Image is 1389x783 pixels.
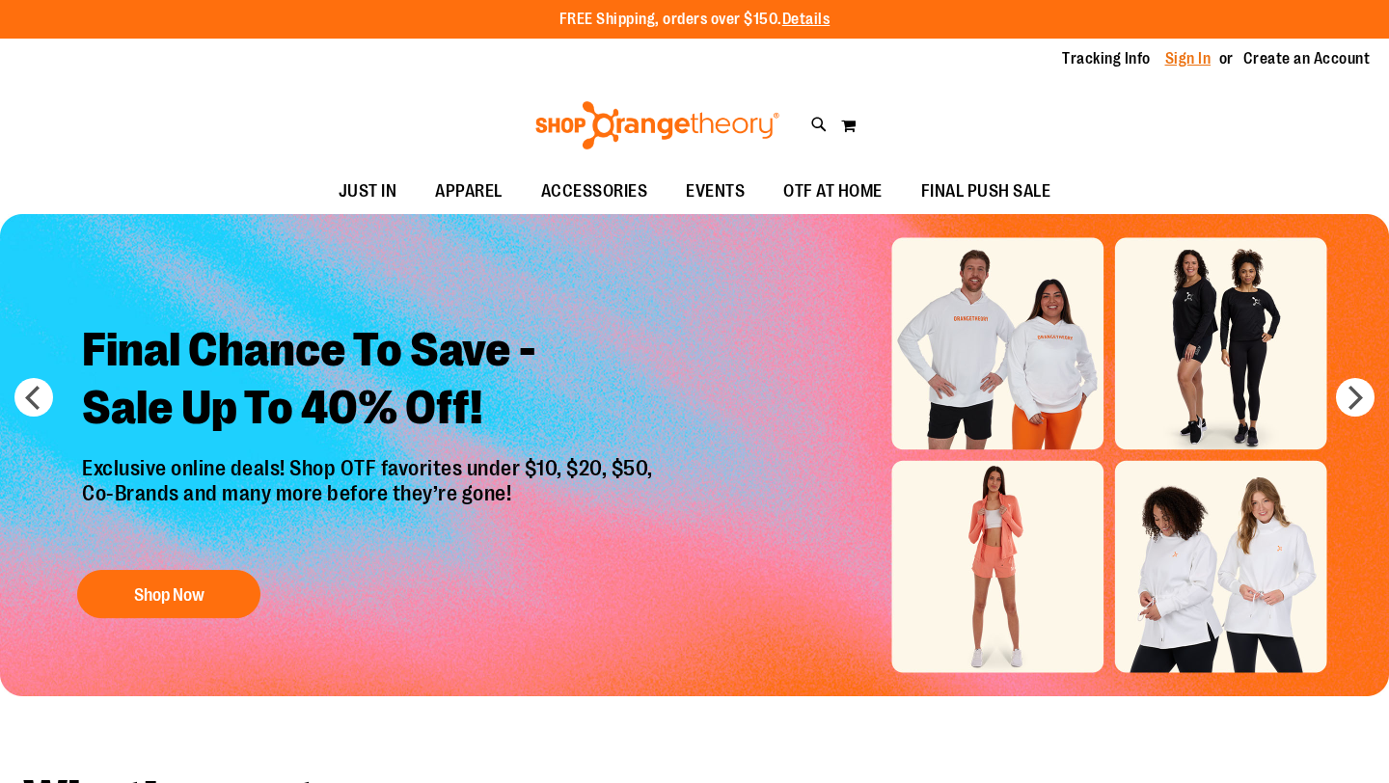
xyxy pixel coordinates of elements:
[68,307,672,456] h2: Final Chance To Save - Sale Up To 40% Off!
[522,170,667,214] a: ACCESSORIES
[435,170,503,213] span: APPAREL
[686,170,745,213] span: EVENTS
[1062,48,1151,69] a: Tracking Info
[68,307,672,628] a: Final Chance To Save -Sale Up To 40% Off! Exclusive online deals! Shop OTF favorites under $10, $...
[319,170,417,214] a: JUST IN
[902,170,1071,214] a: FINAL PUSH SALE
[14,378,53,417] button: prev
[921,170,1051,213] span: FINAL PUSH SALE
[1243,48,1371,69] a: Create an Account
[77,570,260,618] button: Shop Now
[782,11,831,28] a: Details
[1165,48,1212,69] a: Sign In
[68,456,672,551] p: Exclusive online deals! Shop OTF favorites under $10, $20, $50, Co-Brands and many more before th...
[559,9,831,31] p: FREE Shipping, orders over $150.
[764,170,902,214] a: OTF AT HOME
[541,170,648,213] span: ACCESSORIES
[1336,378,1375,417] button: next
[339,170,397,213] span: JUST IN
[783,170,883,213] span: OTF AT HOME
[532,101,782,149] img: Shop Orangetheory
[667,170,764,214] a: EVENTS
[416,170,522,214] a: APPAREL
